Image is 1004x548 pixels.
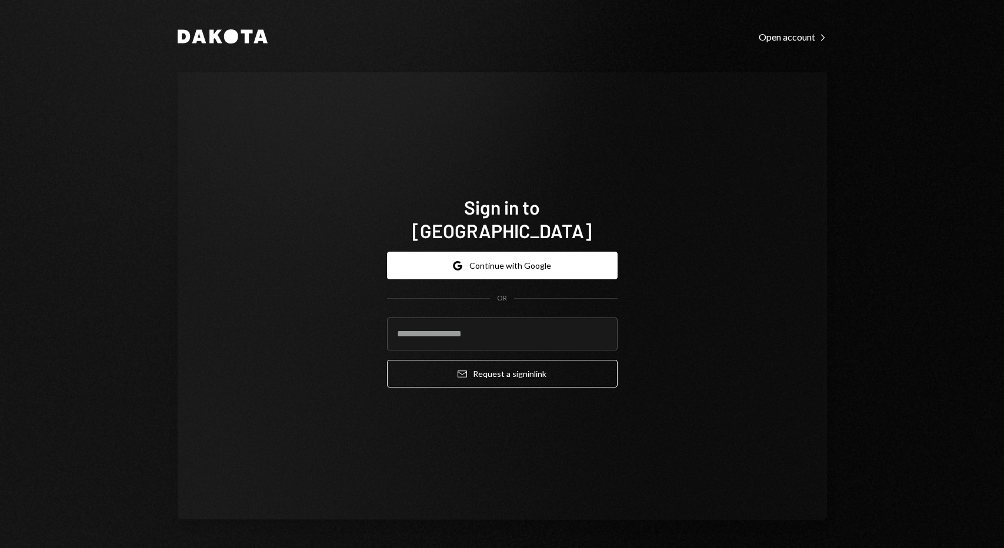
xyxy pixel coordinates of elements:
[387,195,618,242] h1: Sign in to [GEOGRAPHIC_DATA]
[759,30,827,43] a: Open account
[759,31,827,43] div: Open account
[387,252,618,279] button: Continue with Google
[387,360,618,387] button: Request a signinlink
[497,293,507,303] div: OR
